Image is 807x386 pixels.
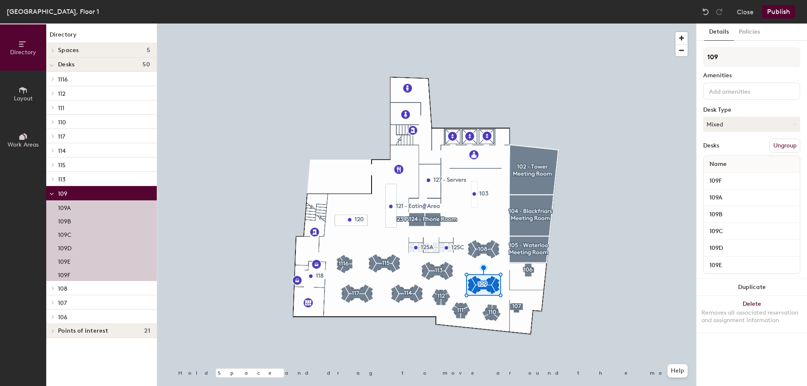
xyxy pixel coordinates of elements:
button: Help [667,364,688,378]
span: 21 [144,328,150,334]
span: 113 [58,176,66,183]
input: Unnamed desk [705,192,798,204]
span: Directory [10,49,36,56]
h1: Directory [46,30,157,43]
span: Desks [58,61,74,68]
span: Name [705,157,731,172]
input: Unnamed desk [705,226,798,237]
button: Mixed [703,117,800,132]
input: Add amenities [707,86,783,96]
button: Close [737,5,754,18]
input: Unnamed desk [705,259,798,271]
button: Details [704,24,734,41]
button: Ungroup [770,139,800,153]
span: 109 [58,190,67,197]
input: Unnamed desk [705,242,798,254]
div: Desks [703,142,719,149]
div: Desk Type [703,107,800,113]
button: DeleteRemoves all associated reservation and assignment information [696,296,807,333]
p: 109C [58,229,71,239]
span: 50 [142,61,150,68]
img: Undo [702,8,710,16]
button: Publish [762,5,795,18]
button: Policies [734,24,765,41]
p: 109B [58,215,71,225]
span: 114 [58,147,66,155]
p: 109E [58,256,71,265]
span: Layout [14,95,33,102]
span: 111 [58,105,64,112]
span: 117 [58,133,65,140]
span: 107 [58,299,67,307]
span: 115 [58,162,66,169]
span: 5 [147,47,150,54]
div: Removes all associated reservation and assignment information [702,309,802,324]
span: Work Areas [8,141,39,148]
span: 110 [58,119,66,126]
p: 109A [58,202,71,212]
button: Duplicate [696,279,807,296]
span: 112 [58,90,66,97]
span: Spaces [58,47,79,54]
span: Points of interest [58,328,108,334]
span: 1116 [58,76,68,83]
div: Amenities [703,72,800,79]
p: 109F [58,269,70,279]
span: 106 [58,314,67,321]
div: [GEOGRAPHIC_DATA], Floor 1 [7,6,99,17]
img: Redo [715,8,723,16]
span: 108 [58,285,67,292]
p: 109D [58,242,71,252]
input: Unnamed desk [705,209,798,221]
input: Unnamed desk [705,175,798,187]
